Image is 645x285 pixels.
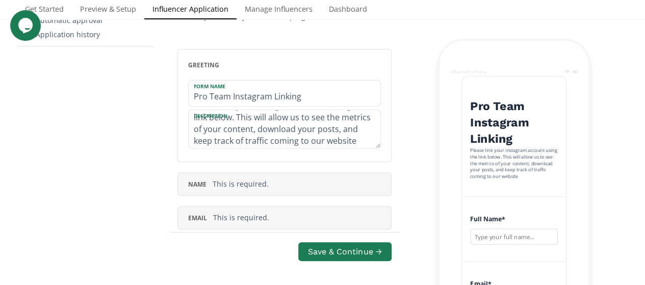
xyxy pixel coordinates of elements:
[188,214,207,222] span: email
[36,15,102,25] div: Automatic approval
[188,180,207,189] span: name
[470,214,557,225] h4: Full Name *
[450,69,487,74] div: Influencer's Phone
[470,147,557,180] div: Please link your instagram account using the link below. This will allow us to see the metrics of...
[213,213,269,222] span: This is required.
[36,30,100,40] div: Application history
[10,10,43,41] iframe: chat widget
[189,110,370,119] label: Description
[298,242,391,261] button: Save & Continue →
[188,61,219,69] span: greeting
[470,229,557,245] input: Type your full name...
[470,98,557,147] h2: Pro Team Instagram Linking
[213,179,269,189] span: This is required.
[189,110,380,148] textarea: Please link your instagram account using the link below. This will allow us to see the metrics of...
[189,81,370,90] label: Form Name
